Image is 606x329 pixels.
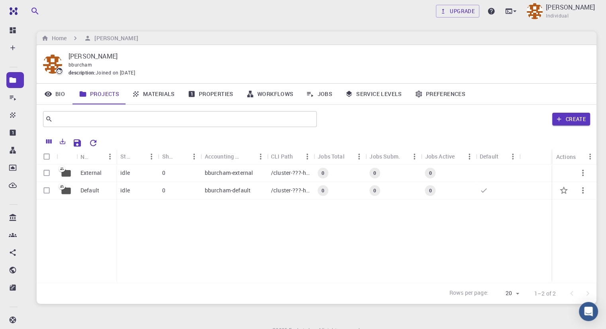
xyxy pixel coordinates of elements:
div: Accounting slug [201,149,267,164]
a: Properties [181,84,240,104]
a: Workflows [240,84,300,104]
div: Name [80,149,91,164]
button: Create [552,113,590,125]
div: Accounting slug [205,149,241,164]
span: Joined on [DATE] [96,69,135,77]
a: Service Levels [339,84,408,104]
img: Brian Burcham [527,3,543,19]
div: Jobs Total [318,149,345,164]
div: Default [476,149,519,164]
div: Default [480,149,498,164]
p: /cluster-???-home/bburcham/bburcham-default [271,186,310,194]
button: Sort [91,150,104,163]
button: Menu [463,150,476,163]
h6: Home [49,34,67,43]
span: 0 [426,187,435,194]
p: [PERSON_NAME] [546,2,595,12]
span: description : [69,69,96,77]
span: 0 [370,187,379,194]
p: Rows per page: [449,289,488,298]
div: Icon [57,149,76,164]
button: Columns [42,135,56,148]
div: Open Intercom Messenger [579,302,598,321]
div: Shared [158,149,200,164]
span: 0 [318,170,328,176]
button: Reset Explorer Settings [85,135,101,151]
p: 0 [162,186,165,194]
button: Set default [554,181,573,200]
button: Sort [132,150,145,163]
p: Default [80,186,99,194]
div: Jobs Subm. [365,149,421,164]
span: Support [16,6,45,13]
span: 0 [370,170,379,176]
span: 0 [318,187,328,194]
a: Bio [37,84,73,104]
div: 20 [492,288,522,299]
div: Status [120,149,132,164]
span: bburcham [69,61,92,68]
button: Menu [145,150,158,163]
div: Jobs Active [425,149,455,164]
button: Menu [188,150,201,163]
button: Sort [175,150,188,163]
p: idle [120,169,130,177]
button: Menu [301,150,314,163]
p: 1–2 of 2 [534,290,556,298]
p: /cluster-???-home/bburcham/bburcham-external [271,169,310,177]
p: [PERSON_NAME] [69,51,584,61]
p: External [80,169,102,177]
img: logo [6,7,18,15]
span: Individual [546,12,569,20]
a: Projects [73,84,126,104]
div: Name [76,149,116,164]
h6: [PERSON_NAME] [91,34,138,43]
button: Export [56,135,69,148]
div: Status [116,149,158,164]
div: Actions [556,149,576,164]
button: Menu [506,150,519,163]
a: Preferences [408,84,472,104]
div: Jobs Active [421,149,476,164]
button: Menu [353,150,365,163]
p: bburcham-default [205,186,251,194]
span: 0 [426,170,435,176]
button: Sort [241,150,254,163]
nav: breadcrumb [40,34,140,43]
button: Save Explorer Settings [69,135,85,151]
p: bburcham-external [205,169,253,177]
button: Menu [584,150,596,163]
div: Shared [162,149,175,164]
div: Jobs Subm. [369,149,400,164]
a: Upgrade [436,5,479,18]
button: Menu [104,150,116,163]
button: Menu [408,150,421,163]
p: 0 [162,169,165,177]
div: Jobs Total [314,149,365,164]
button: Menu [254,150,267,163]
div: Actions [552,149,596,164]
div: CLI Path [271,149,293,164]
a: Jobs [300,84,339,104]
a: Materials [126,84,181,104]
p: idle [120,186,130,194]
div: CLI Path [267,149,314,164]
